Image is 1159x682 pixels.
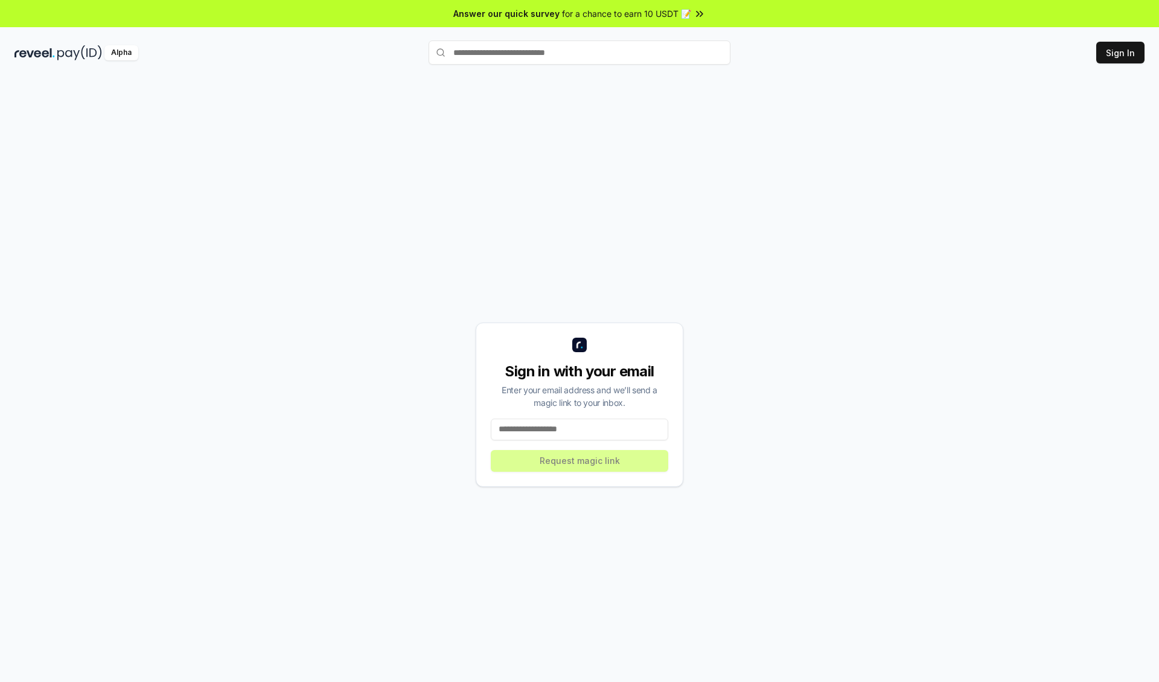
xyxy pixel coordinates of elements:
button: Sign In [1096,42,1145,63]
div: Sign in with your email [491,362,668,381]
img: logo_small [572,338,587,352]
img: reveel_dark [14,45,55,60]
span: for a chance to earn 10 USDT 📝 [562,7,691,20]
div: Alpha [104,45,138,60]
div: Enter your email address and we’ll send a magic link to your inbox. [491,384,668,409]
img: pay_id [57,45,102,60]
span: Answer our quick survey [453,7,560,20]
